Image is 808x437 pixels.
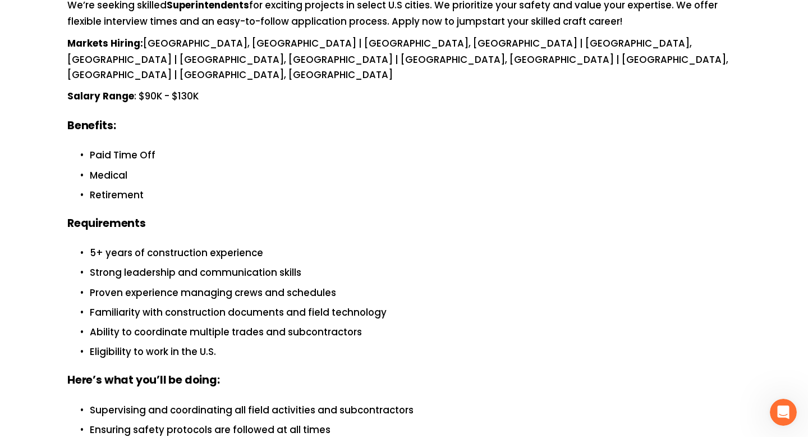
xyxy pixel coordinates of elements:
[90,285,741,301] p: Proven experience managing crews and schedules
[67,372,220,390] strong: Here’s what you’ll be doing:
[67,36,741,83] p: [GEOGRAPHIC_DATA], [GEOGRAPHIC_DATA] | [GEOGRAPHIC_DATA], [GEOGRAPHIC_DATA] | [GEOGRAPHIC_DATA], ...
[90,168,741,183] p: Medical
[90,245,741,261] p: 5+ years of construction experience
[67,215,146,234] strong: Requirements
[67,117,116,136] strong: Benefits:
[90,344,741,359] p: Eligibility to work in the U.S.
[67,89,741,105] p: : $90K - $130K
[67,89,134,105] strong: Salary Range
[67,36,143,52] strong: Markets Hiring:
[90,325,741,340] p: Ability to coordinate multiple trades and subcontractors
[90,265,741,280] p: Strong leadership and communication skills
[90,148,741,163] p: Paid Time Off
[90,188,741,203] p: Retirement
[770,399,797,426] iframe: Intercom live chat
[90,403,741,418] p: Supervising and coordinating all field activities and subcontractors
[90,305,741,320] p: Familiarity with construction documents and field technology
